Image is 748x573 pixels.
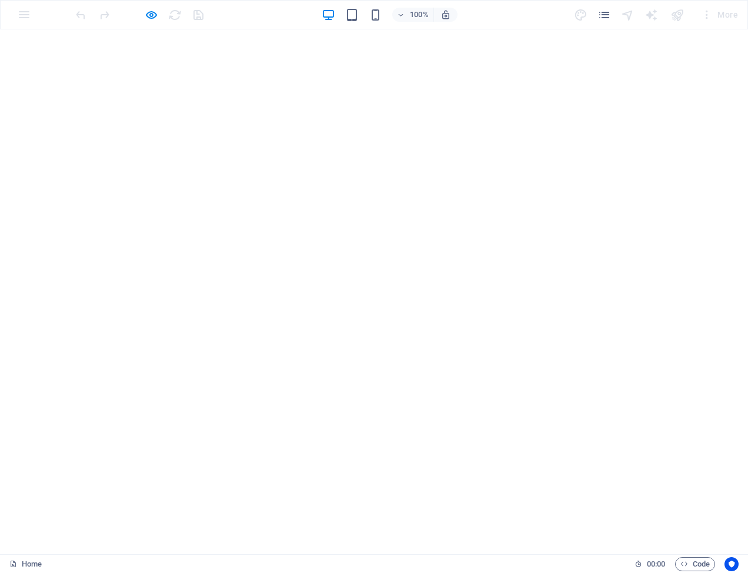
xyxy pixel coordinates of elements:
[724,557,739,571] button: Usercentrics
[675,557,715,571] button: Code
[647,557,665,571] span: 00 00
[655,559,657,568] span: :
[597,8,611,22] i: Pages (Ctrl+Alt+S)
[9,557,42,571] a: Click to cancel selection. Double-click to open Pages
[410,8,429,22] h6: 100%
[635,557,666,571] h6: Session time
[680,557,710,571] span: Code
[597,8,612,22] button: pages
[392,8,434,22] button: 100%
